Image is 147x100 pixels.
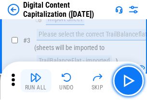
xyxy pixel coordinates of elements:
[120,73,136,88] img: Main button
[23,37,30,44] span: # 3
[20,69,51,92] button: Run All
[30,72,41,83] img: Run All
[61,72,72,83] img: Undo
[128,4,139,15] img: Settings menu
[51,69,82,92] button: Undo
[37,55,112,67] div: TrailBalanceFlat - imported
[92,72,103,83] img: Skip
[59,85,74,90] div: Undo
[115,6,123,13] img: Support
[92,85,104,90] div: Skip
[82,69,113,92] button: Skip
[46,13,84,25] div: Import Sheet
[25,85,47,90] div: Run All
[23,0,111,19] div: Digital Content Capitalization ([DATE])
[8,4,19,15] img: Back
